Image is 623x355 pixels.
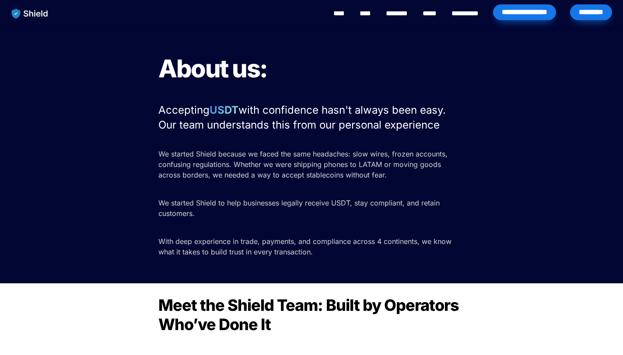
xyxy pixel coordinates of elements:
span: with confidence hasn't always been easy. Our team understands this from our personal experience [158,104,449,131]
span: About us: [158,54,267,84]
span: Meet the Shield Team: Built by Operators Who’ve Done It [158,296,462,334]
span: Accepting [158,104,210,116]
span: We started Shield to help businesses legally receive USDT, stay compliant, and retain customers. [158,198,442,218]
strong: USDT [210,104,238,116]
span: With deep experience in trade, payments, and compliance across 4 continents, we know what it take... [158,237,454,256]
span: We started Shield because we faced the same headaches: slow wires, frozen accounts, confusing reg... [158,150,450,179]
img: website logo [7,4,52,23]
